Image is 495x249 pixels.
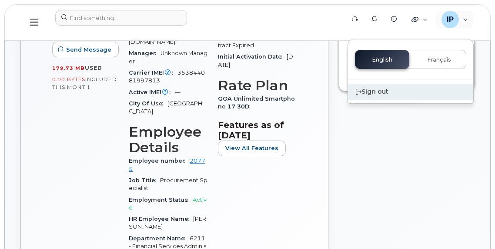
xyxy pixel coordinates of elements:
[218,53,293,68] span: [DATE]
[55,10,187,26] input: Find something...
[129,50,207,64] span: Unknown Manager
[218,95,295,110] span: GOA Unlimited Smartphone 17 30D
[225,144,278,152] span: View All Features
[52,76,85,82] span: 0.00 Bytes
[85,65,102,71] span: used
[405,11,434,28] div: Quicklinks
[129,69,177,76] span: Carrier IMEI
[218,141,286,156] button: View All Features
[129,124,207,155] h3: Employee Details
[175,89,181,95] span: —
[218,53,287,60] span: Initial Activation Date
[435,11,474,28] div: Ian Pitt
[129,89,175,95] span: Active IMEI
[129,216,193,222] span: HR Employee Name
[52,42,119,57] button: Send Message
[129,177,160,183] span: Job Title
[129,50,161,56] span: Manager
[129,100,167,107] span: City Of Use
[339,75,474,91] button: Change IMEI
[129,157,190,164] span: Employee number
[52,76,117,90] span: included this month
[447,14,454,25] span: IP
[66,46,111,54] span: Send Message
[129,197,193,203] span: Employment Status
[427,56,451,63] span: Français
[339,59,474,75] button: Suspend/Cancel Device
[339,43,474,59] button: Transfer to Personal
[129,197,207,211] span: Active
[129,235,190,242] span: Department Name
[218,78,297,93] h3: Rate Plan
[348,84,473,100] div: Sign out
[129,177,207,191] span: Procurement Specialist
[218,120,297,141] h3: Features as of [DATE]
[52,65,85,71] span: 179.73 MB
[129,157,205,172] a: 20775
